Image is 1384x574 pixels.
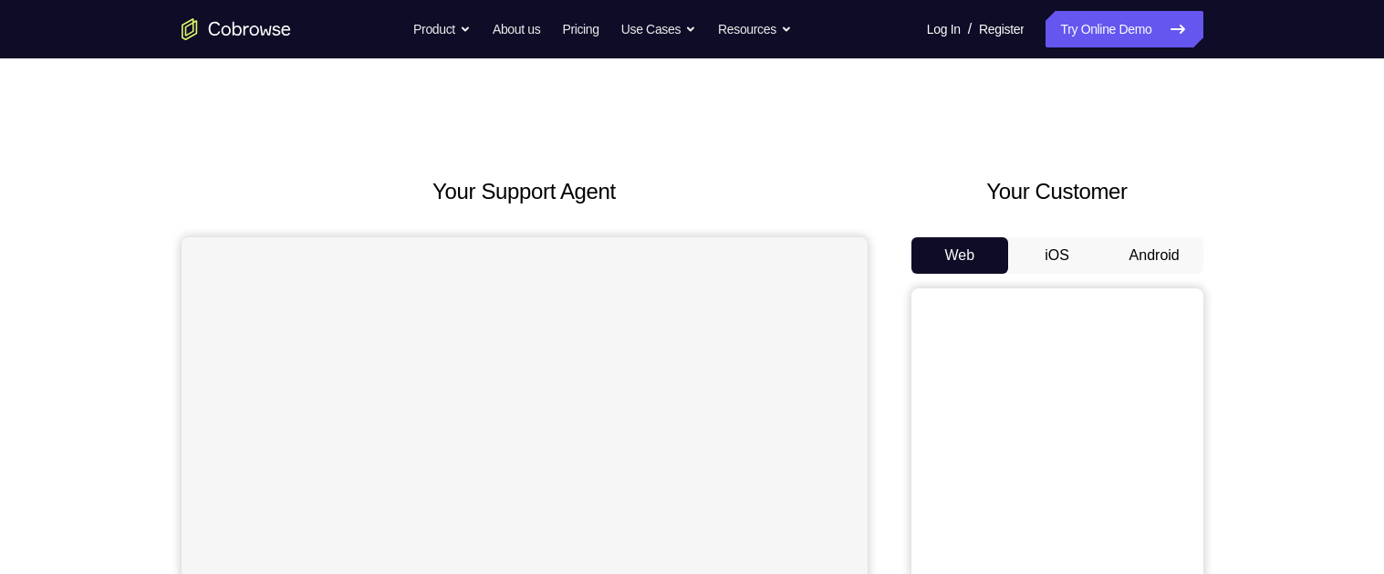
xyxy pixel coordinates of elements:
button: Android [1106,237,1203,274]
button: iOS [1008,237,1106,274]
span: / [968,18,972,40]
a: About us [493,11,540,47]
a: Pricing [562,11,598,47]
a: Try Online Demo [1046,11,1202,47]
a: Log In [927,11,961,47]
a: Register [979,11,1024,47]
button: Web [911,237,1009,274]
button: Product [413,11,471,47]
h2: Your Support Agent [182,175,868,208]
button: Use Cases [621,11,696,47]
button: Resources [718,11,792,47]
h2: Your Customer [911,175,1203,208]
a: Go to the home page [182,18,291,40]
